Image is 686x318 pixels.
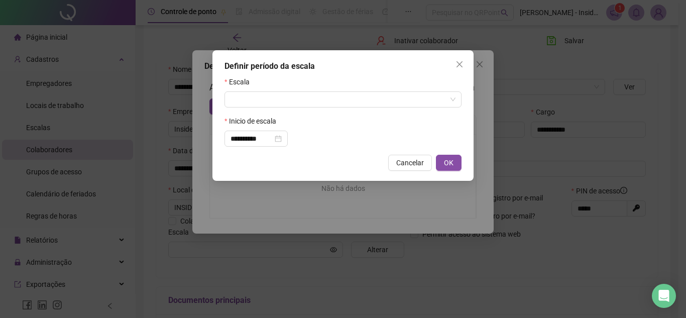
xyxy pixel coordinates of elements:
[224,60,462,72] div: Definir período da escala
[396,157,424,168] span: Cancelar
[436,155,462,171] button: OK
[451,56,468,72] button: Close
[388,155,432,171] button: Cancelar
[224,116,283,127] label: Inicio de escala
[652,284,676,308] div: Open Intercom Messenger
[444,157,453,168] span: OK
[455,60,464,68] span: close
[224,76,256,87] label: Escala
